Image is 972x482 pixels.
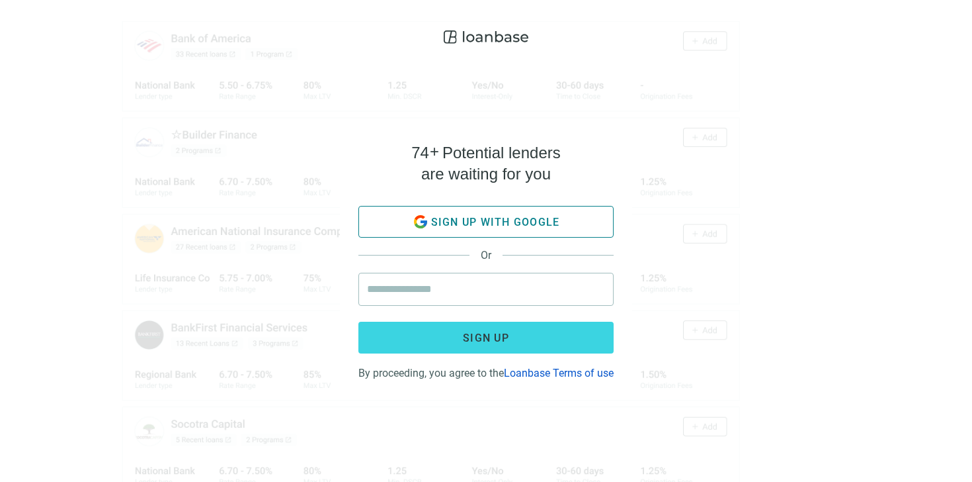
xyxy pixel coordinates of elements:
[411,142,561,185] h4: Potential lenders are waiting for you
[358,364,614,379] div: By proceeding, you agree to the
[430,142,439,160] span: +
[358,206,614,238] button: Sign up with google
[358,322,614,354] button: Sign up
[411,144,429,162] span: 74
[463,332,509,344] span: Sign up
[504,367,614,379] a: Loanbase Terms of use
[431,216,560,228] span: Sign up with google
[469,249,503,262] span: Or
